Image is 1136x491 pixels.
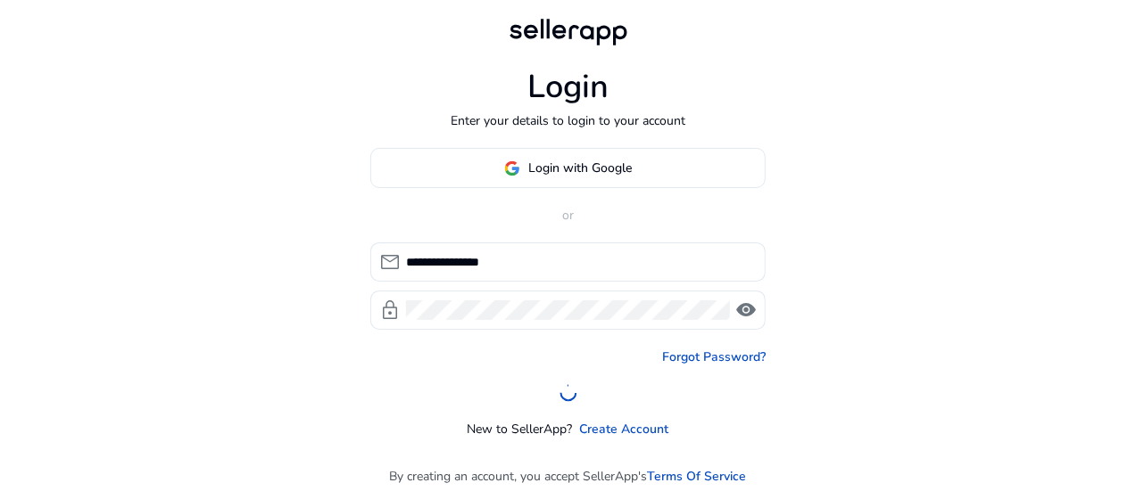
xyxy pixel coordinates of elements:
span: visibility [735,299,757,321]
p: New to SellerApp? [468,420,573,438]
h1: Login [527,68,609,106]
img: google-logo.svg [504,160,520,176]
p: or [370,206,766,225]
span: mail [379,251,401,273]
p: Enter your details to login to your account [451,111,685,130]
a: Create Account [580,420,669,438]
span: Login with Google [529,159,633,177]
button: Login with Google [370,148,766,188]
a: Terms Of Service [648,467,747,486]
a: Forgot Password? [662,348,766,366]
span: lock [379,299,401,321]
